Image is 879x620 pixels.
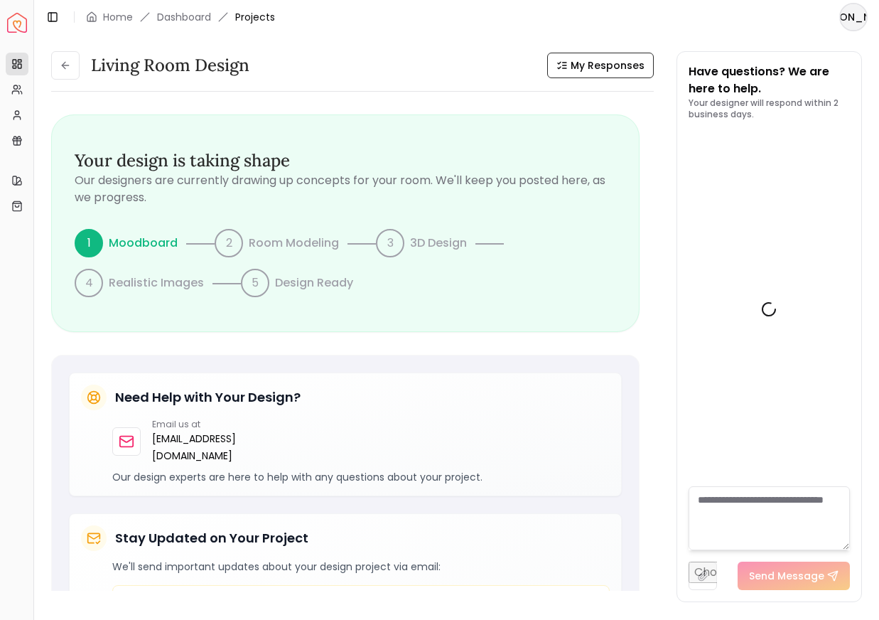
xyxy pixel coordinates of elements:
[249,235,339,252] p: Room Modeling
[410,235,467,252] p: 3D Design
[115,528,308,548] h5: Stay Updated on Your Project
[7,13,27,33] a: Spacejoy
[109,235,178,252] p: Moodboard
[103,10,133,24] a: Home
[235,10,275,24] span: Projects
[109,274,204,292] p: Realistic Images
[115,387,301,407] h5: Need Help with Your Design?
[689,97,850,120] p: Your designer will respond within 2 business days.
[689,63,850,97] p: Have questions? We are here to help.
[215,229,243,257] div: 2
[75,172,616,206] p: Our designers are currently drawing up concepts for your room. We'll keep you posted here, as we ...
[376,229,404,257] div: 3
[157,10,211,24] a: Dashboard
[841,4,866,30] span: [PERSON_NAME]
[86,10,275,24] nav: breadcrumb
[75,149,616,172] h3: Your design is taking shape
[571,58,645,73] span: My Responses
[152,419,236,430] p: Email us at
[75,229,103,257] div: 1
[241,269,269,297] div: 5
[152,430,236,464] a: [EMAIL_ADDRESS][DOMAIN_NAME]
[91,54,249,77] h3: Living Room design
[839,3,868,31] button: [PERSON_NAME]
[547,53,654,78] button: My Responses
[75,269,103,297] div: 4
[112,470,610,484] p: Our design experts are here to help with any questions about your project.
[7,13,27,33] img: Spacejoy Logo
[112,560,610,574] p: We'll send important updates about your design project via email:
[275,274,353,292] p: Design Ready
